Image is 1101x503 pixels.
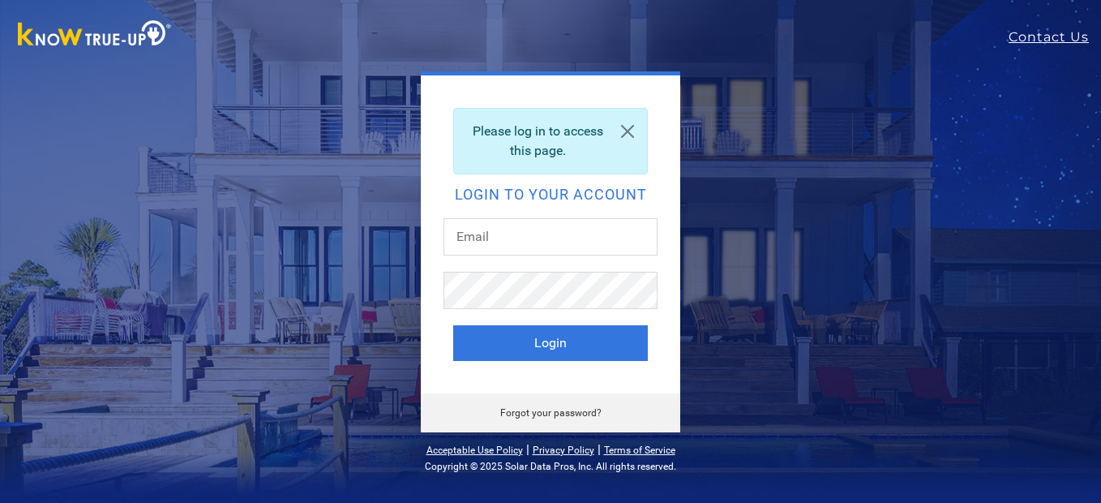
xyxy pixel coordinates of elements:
div: Please log in to access this page. [453,108,648,174]
a: Privacy Policy [533,445,594,456]
a: Terms of Service [604,445,675,456]
a: Contact Us [1009,28,1101,47]
input: Email [443,218,658,256]
a: Acceptable Use Policy [426,445,523,456]
span: | [598,441,601,457]
img: Know True-Up [10,17,180,54]
a: Forgot your password? [500,407,602,419]
button: Login [453,325,648,361]
a: Close [608,109,647,154]
h2: Login to your account [453,187,648,202]
span: | [526,441,529,457]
